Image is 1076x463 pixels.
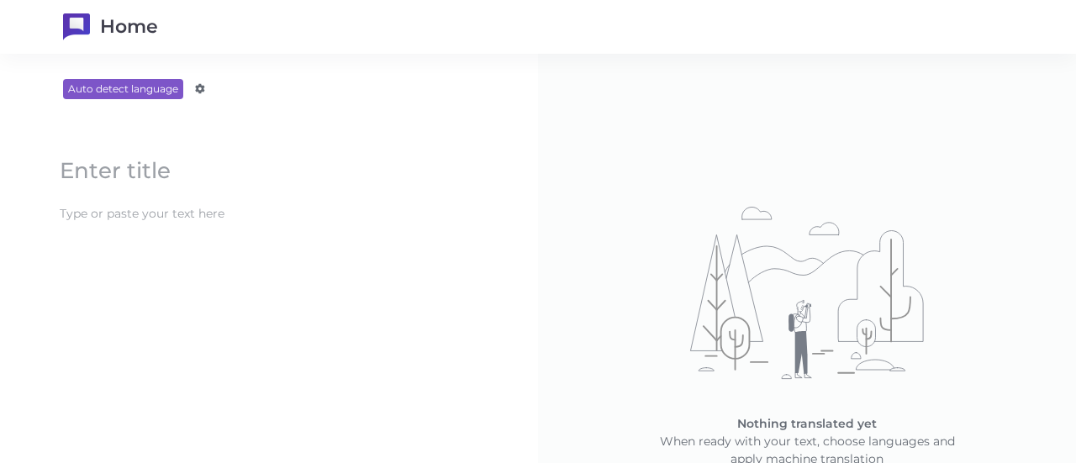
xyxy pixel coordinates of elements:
[63,13,90,40] img: TranslateWise logo
[100,13,158,40] h1: Home
[737,416,877,431] span: Nothing translated yet
[572,163,1042,415] img: No translations
[63,13,158,40] a: Home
